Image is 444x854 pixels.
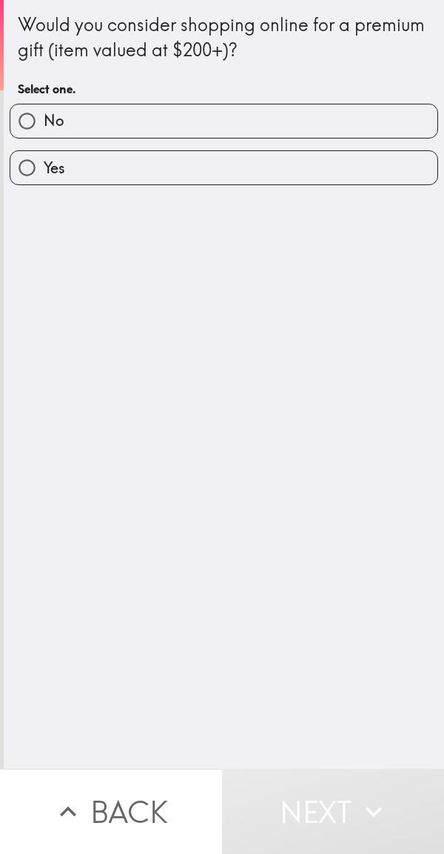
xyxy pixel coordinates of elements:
h6: Select one. [18,81,430,97]
div: Would you consider shopping online for a premium gift (item valued at $200+)? [18,13,430,62]
button: Yes [10,151,437,184]
button: No [10,104,437,138]
button: Next [222,769,444,854]
span: No [44,110,64,131]
span: Yes [44,158,65,179]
